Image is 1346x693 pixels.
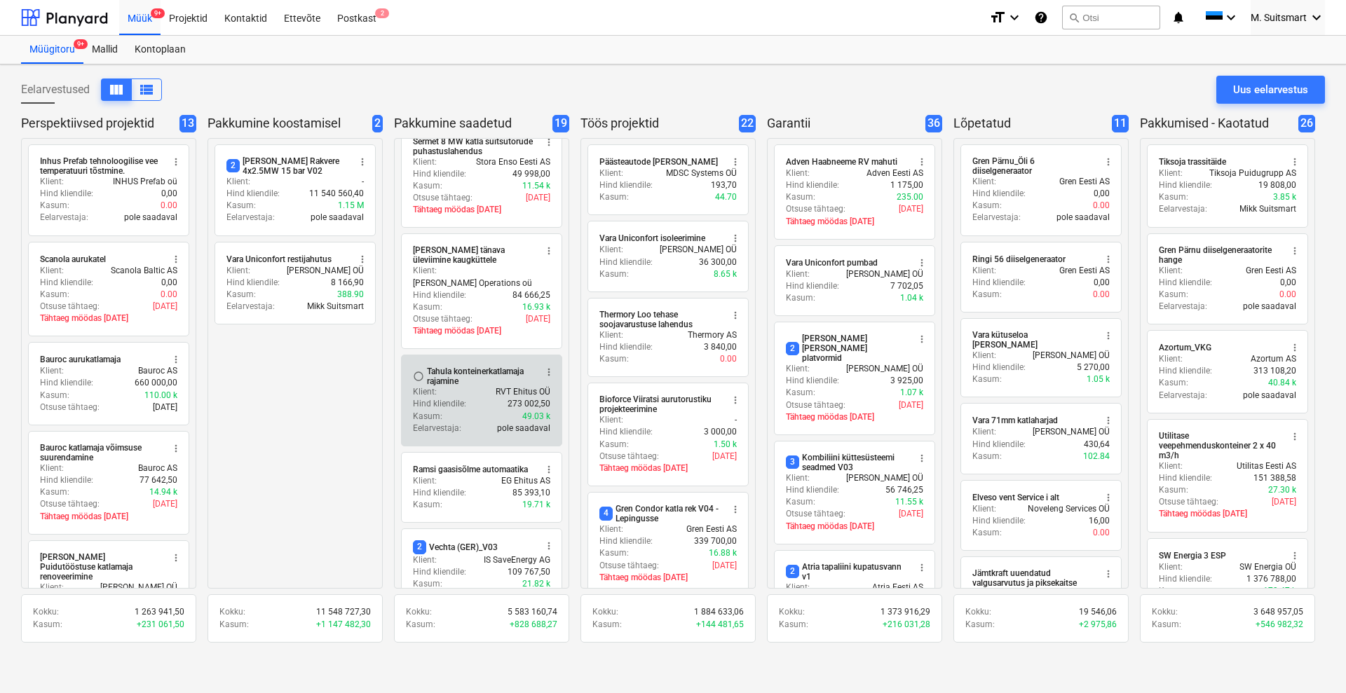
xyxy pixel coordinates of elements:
[599,244,623,256] p: Klient :
[226,301,275,313] p: Eelarvestaja :
[161,277,177,289] p: 0,00
[890,280,923,292] p: 7 702,05
[1243,301,1296,313] p: pole saadaval
[413,180,442,192] p: Kasum :
[1159,353,1183,365] p: Klient :
[599,394,721,414] div: Bioforce Viiratsi aurutorustiku projekteerimine
[1093,200,1110,212] p: 0.00
[226,212,275,224] p: Eelarvestaja :
[113,176,177,188] p: INHUS Prefab oü
[124,212,177,224] p: pole saadaval
[972,415,1058,426] div: Vara 71mm katlaharjad
[599,341,653,353] p: Hind kliendile :
[599,451,659,462] p: Otsuse tähtaeg :
[40,176,64,188] p: Klient :
[786,472,810,484] p: Klient :
[1159,365,1212,377] p: Hind kliendile :
[580,115,733,132] p: Töös projektid
[786,268,810,280] p: Klient :
[170,254,182,265] span: more_vert
[413,464,528,475] div: Ramsi gaasisõlme automaatika
[226,176,250,188] p: Klient :
[1159,390,1207,402] p: Eelarvestaja :
[916,453,927,464] span: more_vert
[1298,115,1315,132] span: 26
[413,137,535,156] div: Sermet 8 MW katla suitsutorude puhastuslahendus
[208,115,367,132] p: Pakkumine koostamisel
[1103,156,1114,167] span: more_vert
[1103,492,1114,503] span: more_vert
[989,9,1006,26] i: format_size
[890,179,923,191] p: 1 175,00
[786,411,923,423] p: Tähtaeg möödas [DATE]
[501,475,550,487] p: EG Ehitus AS
[730,504,741,515] span: more_vert
[730,394,741,406] span: more_vert
[972,289,1002,301] p: Kasum :
[362,176,364,188] p: -
[74,39,88,49] span: 9+
[1056,212,1110,224] p: pole saadaval
[413,398,466,410] p: Hind kliendile :
[1159,431,1281,460] div: Utilitase veepehmenduskonteiner 2 x 40 m3/h
[767,115,920,132] p: Garantii
[900,387,923,399] p: 1.07 k
[413,325,550,337] p: Tähtaeg möödas [DATE]
[543,464,555,475] span: more_vert
[866,167,923,179] p: Adven Eesti AS
[1289,156,1300,167] span: more_vert
[83,36,126,64] div: Mallid
[179,115,196,132] span: 13
[413,487,466,499] p: Hind kliendile :
[972,439,1026,451] p: Hind kliendile :
[972,188,1026,200] p: Hind kliendile :
[890,375,923,387] p: 3 925,00
[900,292,923,304] p: 1.04 k
[170,354,182,365] span: more_vert
[899,399,923,411] p: [DATE]
[1103,330,1114,341] span: more_vert
[413,313,473,325] p: Otsuse tähtaeg :
[170,443,182,454] span: more_vert
[126,36,194,64] a: Kontoplaan
[226,254,332,265] div: Vara Uniconfort restijahutus
[599,167,623,179] p: Klient :
[972,200,1002,212] p: Kasum :
[1289,431,1300,442] span: more_vert
[972,265,996,277] p: Klient :
[40,474,93,486] p: Hind kliendile :
[331,277,364,289] p: 8 166,90
[1289,245,1300,256] span: more_vert
[476,156,550,168] p: Stora Enso Eesti AS
[1279,289,1296,301] p: 0.00
[149,486,177,498] p: 14.94 k
[40,313,177,324] p: Tähtaeg möödas [DATE]
[599,179,653,191] p: Hind kliendile :
[1103,568,1114,579] span: more_vert
[1253,472,1296,484] p: 151 388,58
[599,329,623,341] p: Klient :
[1094,277,1110,289] p: 0,00
[599,414,623,426] p: Klient :
[786,156,897,167] div: Adven Haabneeme RV mahuti
[522,301,550,313] p: 16.93 k
[1159,203,1207,215] p: Eelarvestaja :
[972,212,1021,224] p: Eelarvestaja :
[1216,76,1325,104] button: Uus eelarvestus
[916,562,927,573] span: more_vert
[357,254,368,265] span: more_vert
[972,330,1094,350] div: Vara kütuseloa [PERSON_NAME]
[413,265,437,277] p: Klient :
[543,137,555,148] span: more_vert
[953,115,1106,132] p: Lõpetatud
[153,301,177,313] p: [DATE]
[704,341,737,353] p: 3 840,00
[786,363,810,375] p: Klient :
[226,265,250,277] p: Klient :
[599,191,629,203] p: Kasum :
[413,411,442,423] p: Kasum :
[895,496,923,508] p: 11.55 k
[786,292,815,304] p: Kasum :
[413,168,466,180] p: Hind kliendile :
[512,168,550,180] p: 49 998,00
